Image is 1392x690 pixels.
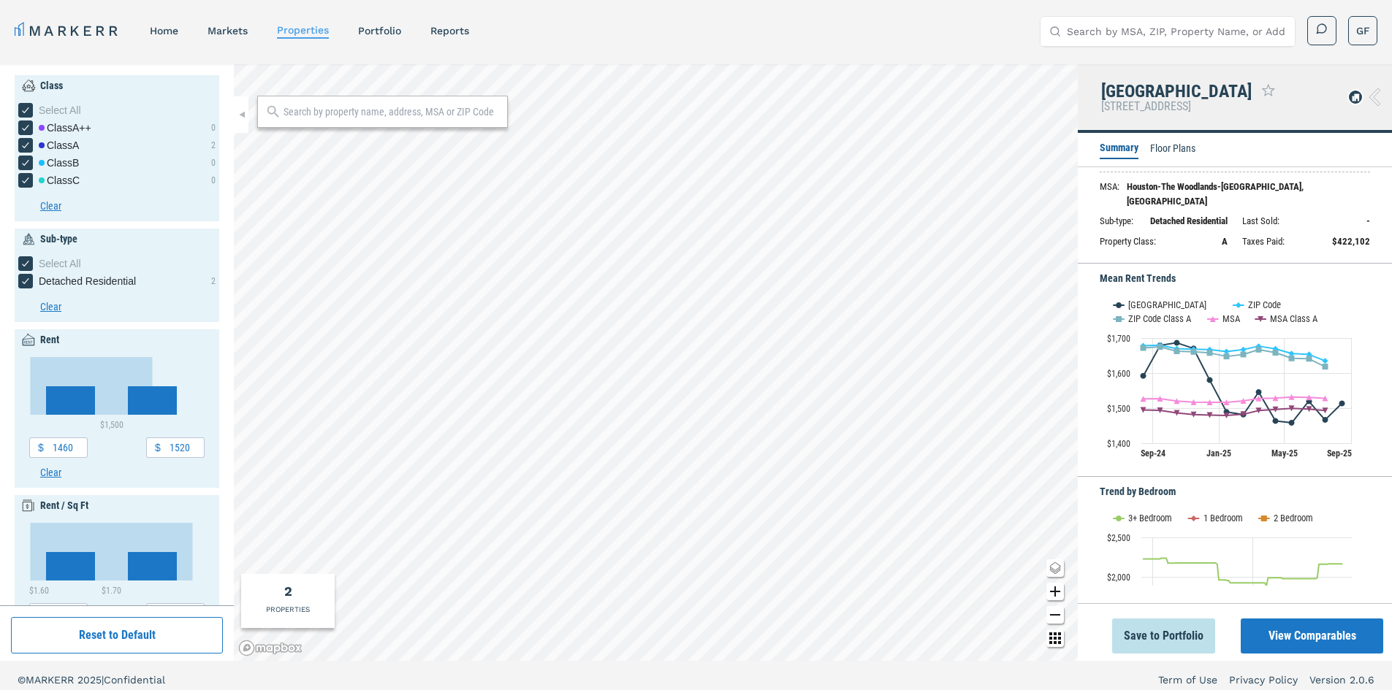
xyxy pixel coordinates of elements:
button: Change style map button [1046,559,1064,577]
path: Friday, 14 Feb, 16:00, 1,653.25. ZIP Code Class A. [1241,352,1247,358]
path: Saturday, 14 Sep, 17:00, 1,493.9. MSA Class A. [1157,407,1163,413]
button: Reset to Default [11,617,223,653]
path: Wednesday, 14 May, 17:00, 1,499.59. MSA Class A. [1289,405,1295,411]
path: Saturday, 14 Jun, 17:00, 1,530.69. MSA. [1307,394,1312,400]
span: Detached Residential [39,274,136,288]
a: markets [208,25,248,37]
span: GF [1356,23,1370,38]
div: Property Class : [1100,234,1156,249]
path: Saturday, 14 Jun, 17:00, 1,641.07. ZIP Code Class A. [1307,356,1312,361]
div: Rent [40,332,59,348]
button: Show Parkside Grand Parkway [1114,299,1218,310]
text: Sep-24 [1141,448,1165,459]
button: Zoom in map button [1046,583,1064,600]
button: Clear button [40,465,216,480]
path: Thursday, 14 Nov, 16:00, 1,517.13. MSA. [1191,399,1197,405]
path: $1.60 - $1.70, 1. Histogram. [46,552,95,580]
path: Wednesday, 14 May, 17:00, 1,458.38. Parkside Grand Parkway. [1289,420,1295,426]
div: Chart. Highcharts interactive chart. [1100,286,1370,469]
div: Chart. Highcharts interactive chart. [1100,499,1370,682]
text: $2,000 [1107,572,1130,583]
li: Summary [1100,140,1138,159]
path: Monday, 14 Oct, 17:00, 1,486.63. MSA Class A. [1174,410,1180,416]
path: Monday, 14 Oct, 17:00, 1,520.5. MSA. [1174,398,1180,404]
span: Confidential [104,674,165,686]
button: Zoom out map button [1046,606,1064,624]
text: $2,500 [1107,533,1130,543]
path: Monday, 14 Jul, 17:00, 1,618.51. ZIP Code Class A. [1323,364,1328,369]
h5: Mean Rent Trends [1100,271,1370,286]
svg: Interactive chart [1100,499,1359,682]
text: $1,500 [1107,404,1130,414]
path: Friday, 14 Feb, 16:00, 1,482.61. MSA Class A. [1241,412,1247,418]
path: Wednesday, 14 Aug, 17:00, 1,494.9. MSA Class A. [1141,407,1146,413]
path: Wednesday, 14 Aug, 17:00, 1,592.07. Parkside Grand Parkway. [1141,373,1146,379]
a: Portfolio [358,25,401,37]
a: reports [430,25,469,37]
button: Show ZIP Code [1233,299,1282,310]
text: Sep-25 [1327,448,1352,459]
input: Search by property name, address, MSA or ZIP Code [284,104,500,119]
path: Wednesday, 14 May, 17:00, 1,642.19. ZIP Code Class A. [1289,356,1295,361]
div: Total of properties [284,581,292,601]
a: MARKERR [15,20,121,41]
path: Wednesday, 14 Aug, 17:00, 1,671.92. ZIP Code Class A. [1141,345,1146,351]
button: Show MSA Class A [1255,313,1318,324]
path: Monday, 14 Jul, 17:00, 1,493.46. MSA Class A. [1323,407,1328,413]
a: Privacy Policy [1229,672,1298,687]
svg: Interactive chart [1100,286,1359,469]
button: GF [1348,16,1377,45]
div: 0 [211,156,216,169]
path: Monday, 14 Jul, 17:00, 1,528.38. MSA. [1323,396,1328,402]
span: MARKERR [26,674,77,686]
path: Monday, 14 Apr, 17:00, 1,528.73. MSA. [1273,395,1279,401]
div: MSA : [1100,180,1119,208]
div: Class [40,78,63,93]
div: [object Object] checkbox input [18,156,79,170]
text: $1,600 [1107,369,1130,379]
a: Version 2.0.6 [1309,672,1374,687]
div: 0 [211,174,216,187]
button: View Comparables [1241,618,1383,653]
text: $1.60 [29,586,49,596]
path: Thursday, 14 Nov, 16:00, 1,660.8. ZIP Code Class A. [1191,349,1197,355]
path: Saturday, 14 Sep, 17:00, 1,527.23. MSA. [1157,396,1163,402]
path: Saturday, 14 Dec, 16:00, 1,480.28. MSA Class A. [1207,413,1213,418]
div: [GEOGRAPHIC_DATA] [1101,82,1252,101]
button: Show 1 Bedroom [1189,513,1244,524]
path: Tuesday, 14 Jan, 16:00, 1,478.95. MSA Class A. [1224,413,1230,418]
path: Monday, 14 Apr, 17:00, 1,496.17. MSA Class A. [1273,407,1279,413]
div: Rent / Sq Ft [40,498,88,513]
button: Save to Portfolio [1112,618,1215,653]
div: Chart. Highcharts interactive chart. [29,523,205,595]
div: [object Object] checkbox input [18,138,79,153]
svg: Interactive chart [29,357,194,429]
path: Monday, 14 Oct, 17:00, 1,686.62. Parkside Grand Parkway. [1174,340,1179,346]
path: Friday, 14 Mar, 17:00, 1,667.05. ZIP Code Class A. [1256,347,1262,353]
path: Monday, 14 Jul, 17:00, 1,466.42. Parkside Grand Parkway. [1323,417,1328,423]
div: Class A++ [39,120,91,135]
a: properties [277,24,329,36]
button: Other options map button [1046,629,1064,647]
button: Show ZIP Code Class A [1114,313,1193,324]
span: © [18,674,26,686]
text: $1,400 [1107,439,1130,449]
div: [object Object] checkbox input [18,120,91,135]
div: Detached Residential checkbox input [18,274,136,288]
div: Detached Residential [1150,214,1228,229]
div: Last Sold : [1242,214,1279,229]
div: - [1366,214,1370,229]
path: $1.70 - $1.80, 1. Histogram. [128,552,177,580]
canvas: Map [234,64,1078,661]
div: [object Object] checkbox input [18,103,216,118]
path: Monday, 14 Apr, 17:00, 1,463.65. Parkside Grand Parkway. [1273,418,1279,424]
a: Mapbox logo [238,640,303,656]
div: Class B [39,156,79,170]
path: Friday, 14 Feb, 16:00, 1,520.65. MSA. [1241,398,1247,404]
path: Monday, 14 Apr, 17:00, 1,658.19. ZIP Code Class A. [1273,350,1279,356]
path: Friday, 14 Mar, 17:00, 1,527.8. MSA. [1256,396,1262,402]
div: Class A [39,138,79,153]
text: Jan-25 [1206,448,1231,459]
path: Wednesday, 14 Aug, 17:00, 1,526.81. MSA. [1141,396,1146,402]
